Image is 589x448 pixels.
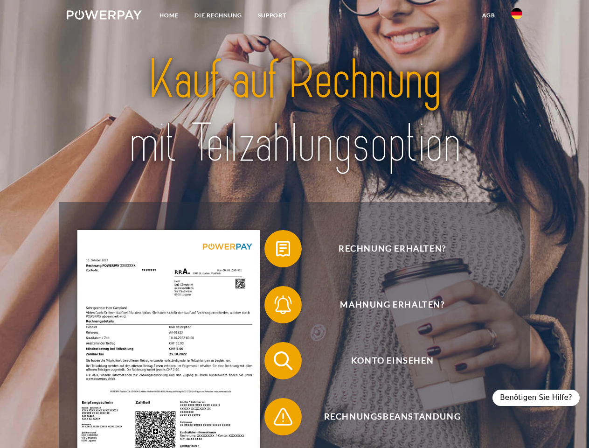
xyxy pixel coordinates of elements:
a: SUPPORT [250,7,294,24]
span: Rechnung erhalten? [278,230,506,267]
a: agb [474,7,503,24]
button: Mahnung erhalten? [264,286,507,323]
button: Rechnung erhalten? [264,230,507,267]
a: Home [152,7,187,24]
span: Mahnung erhalten? [278,286,506,323]
img: title-powerpay_de.svg [89,45,500,179]
button: Konto einsehen [264,342,507,379]
img: qb_warning.svg [271,405,295,428]
img: logo-powerpay-white.svg [67,10,142,20]
span: Rechnungsbeanstandung [278,398,506,435]
img: de [511,8,522,19]
img: qb_bill.svg [271,237,295,260]
button: Rechnungsbeanstandung [264,398,507,435]
img: qb_search.svg [271,349,295,372]
a: DIE RECHNUNG [187,7,250,24]
img: qb_bell.svg [271,293,295,316]
div: Benötigen Sie Hilfe? [492,390,580,406]
span: Konto einsehen [278,342,506,379]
